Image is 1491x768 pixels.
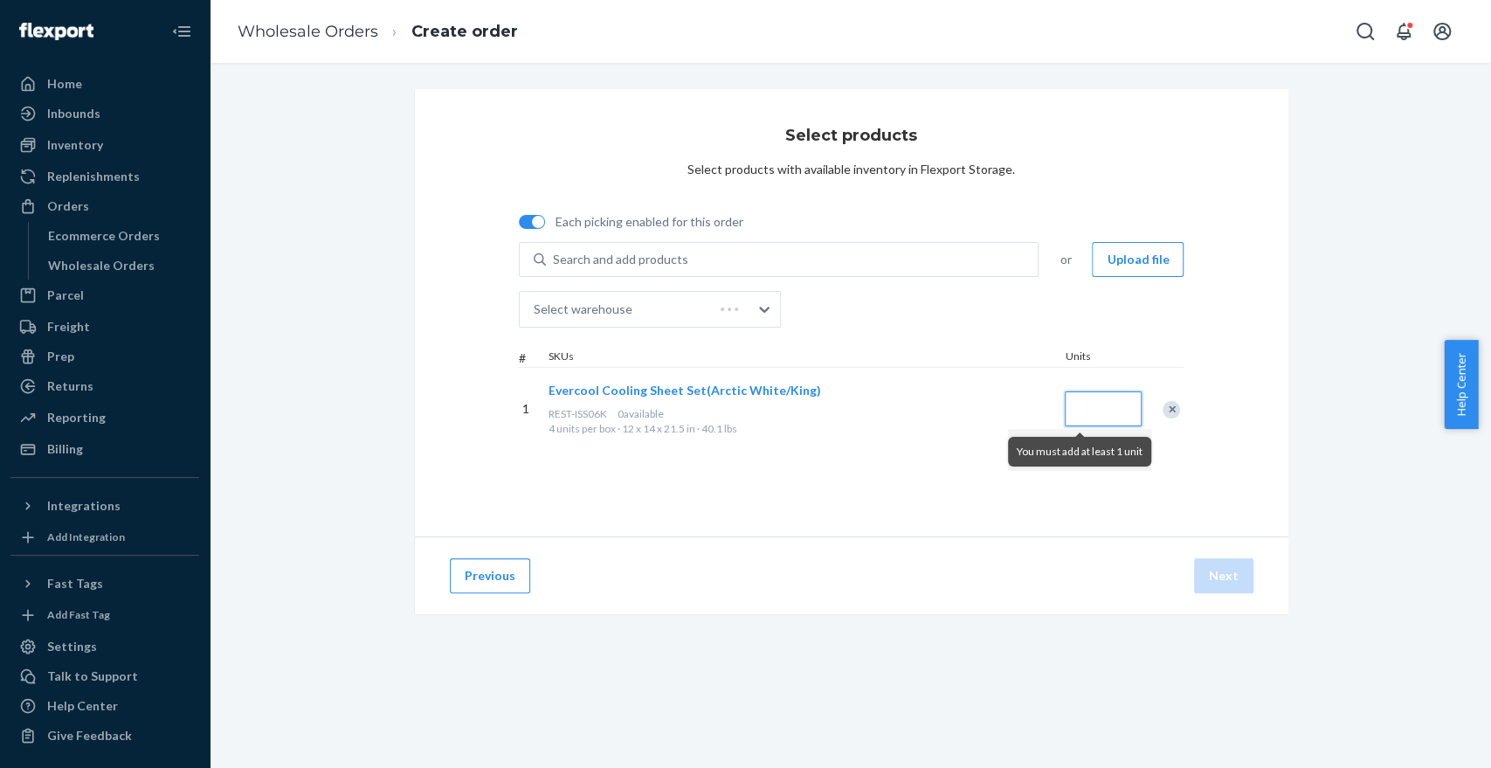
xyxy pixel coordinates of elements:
[10,722,199,750] button: Give Feedback
[10,131,199,159] a: Inventory
[10,527,199,548] a: Add Integration
[47,638,97,655] div: Settings
[10,435,199,463] a: Billing
[47,607,110,622] div: Add Fast Tag
[10,404,199,432] a: Reporting
[1425,14,1460,49] button: Open account menu
[1065,391,1142,426] input: Quantity
[10,163,199,190] a: Replenishments
[1163,401,1180,419] div: Remove Item
[1060,251,1071,268] span: or
[411,22,518,41] a: Create order
[10,492,199,520] button: Integrations
[10,342,199,370] a: Prep
[47,497,121,515] div: Integrations
[47,668,138,685] div: Talk to Support
[10,633,199,661] a: Settings
[1444,340,1478,429] button: Help Center
[10,692,199,720] a: Help Center
[10,313,199,341] a: Freight
[238,22,378,41] a: Wholesale Orders
[450,558,530,593] button: Previous
[1386,14,1421,49] button: Open notifications
[687,161,1015,178] div: Select products with available inventory in Flexport Storage.
[47,697,118,715] div: Help Center
[10,662,199,690] a: Talk to Support
[47,197,89,215] div: Orders
[47,318,90,336] div: Freight
[618,407,664,420] span: 0 available
[47,75,82,93] div: Home
[47,377,93,395] div: Returns
[10,100,199,128] a: Inbounds
[164,14,199,49] button: Close Navigation
[549,382,821,399] button: Evercool Cooling Sheet Set(Arctic White/King)
[10,192,199,220] a: Orders
[224,6,532,58] ol: breadcrumbs
[47,287,84,304] div: Parcel
[39,252,200,280] a: Wholesale Orders
[785,124,917,147] h3: Select products
[47,348,74,365] div: Prep
[549,407,607,420] span: REST-ISS06K
[47,105,100,122] div: Inbounds
[1348,14,1383,49] button: Open Search Box
[549,383,821,398] span: Evercool Cooling Sheet Set(Arctic White/King)
[1194,558,1253,593] button: Next
[1092,242,1184,277] button: Upload file
[1061,349,1140,367] div: Units
[10,372,199,400] a: Returns
[10,570,199,598] button: Fast Tags
[47,168,140,185] div: Replenishments
[553,251,688,268] div: Search and add products
[47,440,83,458] div: Billing
[556,213,1184,231] span: Each picking enabled for this order
[534,301,632,318] div: Select warehouse
[47,727,132,744] div: Give Feedback
[47,529,125,544] div: Add Integration
[522,400,542,418] p: 1
[519,349,545,367] div: #
[545,349,1062,367] div: SKUs
[10,605,199,626] a: Add Fast Tag
[10,70,199,98] a: Home
[549,421,1059,436] div: 4 units per box · 12 x 14 x 21.5 in · 40.1 lbs
[48,227,160,245] div: Ecommerce Orders
[10,281,199,309] a: Parcel
[39,222,200,250] a: Ecommerce Orders
[47,136,103,154] div: Inventory
[1008,437,1151,467] div: You must add at least 1 unit
[48,257,155,274] div: Wholesale Orders
[47,575,103,592] div: Fast Tags
[47,409,106,426] div: Reporting
[19,23,93,40] img: Flexport logo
